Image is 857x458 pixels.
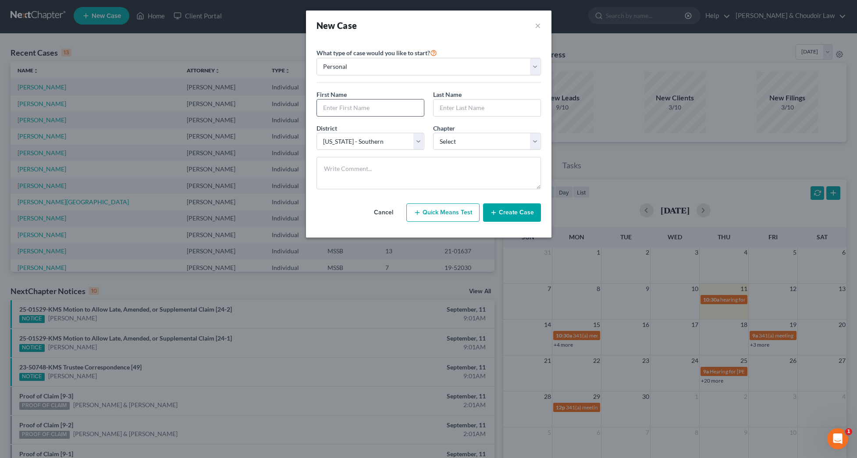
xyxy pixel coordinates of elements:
span: Last Name [433,91,462,98]
span: District [316,124,337,132]
span: 1 [845,428,852,435]
button: Create Case [483,203,541,222]
span: First Name [316,91,347,98]
input: Enter First Name [317,99,424,116]
button: Quick Means Test [406,203,480,222]
label: What type of case would you like to start? [316,47,437,58]
button: × [535,19,541,32]
span: Chapter [433,124,455,132]
iframe: Intercom live chat [827,428,848,449]
input: Enter Last Name [434,99,541,116]
strong: New Case [316,20,357,31]
button: Cancel [364,204,403,221]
